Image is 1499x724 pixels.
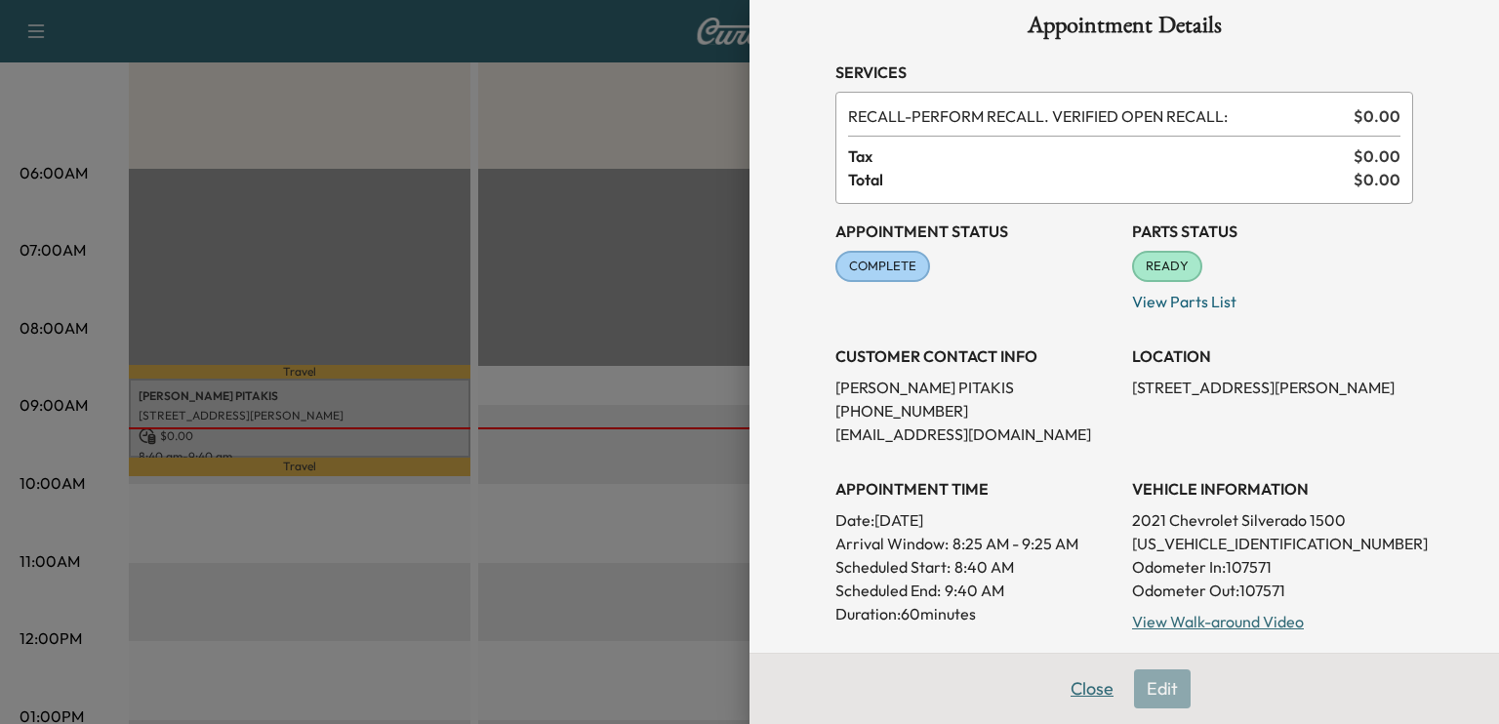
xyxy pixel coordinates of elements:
h3: Services [835,60,1413,84]
p: [PHONE_NUMBER] [835,399,1116,422]
h3: APPOINTMENT TIME [835,477,1116,501]
p: Scheduled Start: [835,555,951,579]
span: COMPLETE [837,257,928,276]
span: $ 0.00 [1354,104,1400,128]
h1: Appointment Details [835,14,1413,45]
p: Date: [DATE] [835,508,1116,532]
p: Arrival Window: [835,532,1116,555]
p: [PERSON_NAME] PITAKIS [835,376,1116,399]
p: Duration: 60 minutes [835,602,1116,625]
span: PERFORM RECALL. VERIFIED OPEN RECALL: [848,104,1346,128]
span: 8:25 AM - 9:25 AM [952,532,1078,555]
span: Tax [848,144,1354,168]
h3: CUSTOMER CONTACT INFO [835,344,1116,368]
a: View Walk-around Video [1132,612,1304,631]
p: 9:40 AM [945,579,1004,602]
h3: VEHICLE INFORMATION [1132,477,1413,501]
p: Scheduled End: [835,579,941,602]
h3: Appointment Status [835,220,1116,243]
span: Total [848,168,1354,191]
p: [US_VEHICLE_IDENTIFICATION_NUMBER] [1132,532,1413,555]
p: 8:40 AM [954,555,1014,579]
p: Odometer Out: 107571 [1132,579,1413,602]
button: Close [1058,669,1126,708]
span: $ 0.00 [1354,168,1400,191]
h3: LOCATION [1132,344,1413,368]
p: View Parts List [1132,282,1413,313]
span: READY [1134,257,1200,276]
p: [EMAIL_ADDRESS][DOMAIN_NAME] [835,422,1116,446]
span: $ 0.00 [1354,144,1400,168]
p: Odometer In: 107571 [1132,555,1413,579]
p: 2021 Chevrolet Silverado 1500 [1132,508,1413,532]
h3: Parts Status [1132,220,1413,243]
p: [STREET_ADDRESS][PERSON_NAME] [1132,376,1413,399]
